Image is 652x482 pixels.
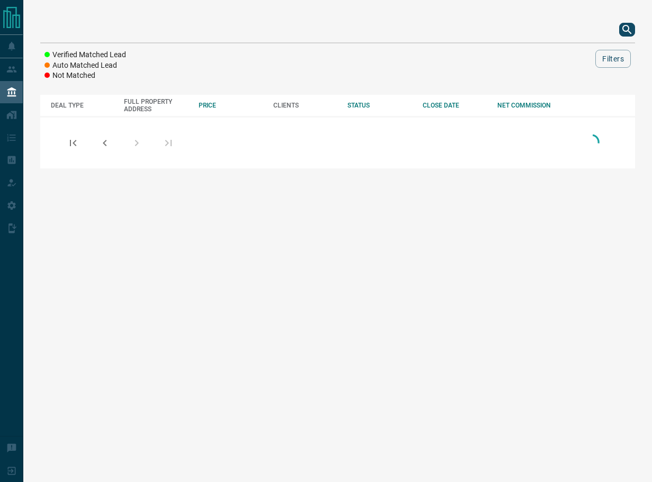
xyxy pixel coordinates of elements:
div: NET COMMISSION [497,102,564,109]
li: Not Matched [44,70,126,81]
div: PRICE [199,102,263,109]
li: Verified Matched Lead [44,50,126,60]
li: Auto Matched Lead [44,60,126,71]
button: Filters [595,50,631,68]
div: DEAL TYPE [51,102,113,109]
button: search button [619,23,635,37]
div: CLIENTS [273,102,337,109]
div: Loading [581,131,602,154]
div: CLOSE DATE [423,102,487,109]
div: STATUS [347,102,412,109]
div: FULL PROPERTY ADDRESS [124,98,188,113]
